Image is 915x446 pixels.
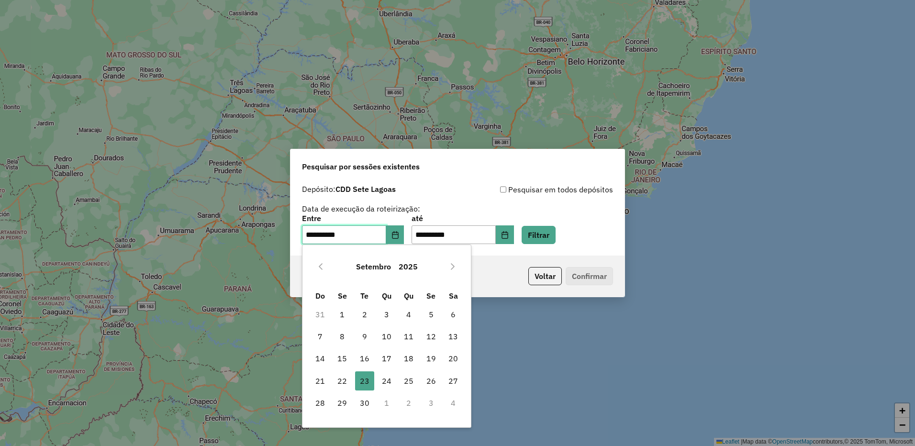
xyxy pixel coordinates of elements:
td: 21 [309,370,331,392]
td: 1 [331,303,353,325]
button: Choose Year [395,255,422,278]
td: 25 [398,370,420,392]
span: 9 [355,327,374,346]
span: 21 [311,371,330,390]
td: 5 [420,303,442,325]
td: 19 [420,347,442,369]
td: 10 [376,325,398,347]
span: Do [315,291,325,301]
td: 13 [442,325,464,347]
button: Choose Date [386,225,404,245]
span: 8 [333,327,352,346]
span: 16 [355,349,374,368]
td: 7 [309,325,331,347]
span: Sa [449,291,458,301]
td: 3 [376,303,398,325]
span: 27 [444,371,463,390]
td: 26 [420,370,442,392]
span: 23 [355,371,374,390]
span: 15 [333,349,352,368]
span: 11 [399,327,418,346]
span: Te [360,291,368,301]
td: 2 [353,303,375,325]
span: 25 [399,371,418,390]
label: até [412,212,513,224]
label: Entre [302,212,404,224]
td: 3 [420,392,442,414]
button: Voltar [528,267,562,285]
span: Se [338,291,347,301]
span: 7 [311,327,330,346]
button: Choose Month [352,255,395,278]
button: Next Month [445,259,460,274]
div: Pesquisar em todos depósitos [457,184,613,195]
span: Se [426,291,435,301]
button: Previous Month [313,259,328,274]
span: 18 [399,349,418,368]
span: 24 [377,371,396,390]
td: 11 [398,325,420,347]
span: 1 [333,305,352,324]
td: 22 [331,370,353,392]
td: 8 [331,325,353,347]
span: 28 [311,393,330,413]
td: 27 [442,370,464,392]
button: Filtrar [522,226,556,244]
td: 23 [353,370,375,392]
td: 4 [442,392,464,414]
button: Choose Date [496,225,514,245]
td: 31 [309,303,331,325]
span: 26 [422,371,441,390]
td: 4 [398,303,420,325]
span: Pesquisar por sessões existentes [302,161,420,172]
span: 5 [422,305,441,324]
td: 29 [331,392,353,414]
span: 20 [444,349,463,368]
span: 10 [377,327,396,346]
span: 29 [333,393,352,413]
td: 30 [353,392,375,414]
td: 18 [398,347,420,369]
td: 9 [353,325,375,347]
td: 20 [442,347,464,369]
span: 6 [444,305,463,324]
span: 2 [355,305,374,324]
label: Data de execução da roteirização: [302,203,420,214]
td: 28 [309,392,331,414]
td: 1 [376,392,398,414]
span: 17 [377,349,396,368]
td: 16 [353,347,375,369]
span: Qu [382,291,391,301]
span: Qu [404,291,413,301]
td: 2 [398,392,420,414]
span: 3 [377,305,396,324]
span: 19 [422,349,441,368]
td: 24 [376,370,398,392]
td: 15 [331,347,353,369]
span: 14 [311,349,330,368]
div: Choose Date [302,245,471,428]
td: 17 [376,347,398,369]
td: 6 [442,303,464,325]
strong: CDD Sete Lagoas [335,184,396,194]
span: 4 [399,305,418,324]
td: 12 [420,325,442,347]
td: 14 [309,347,331,369]
span: 22 [333,371,352,390]
label: Depósito: [302,183,396,195]
span: 30 [355,393,374,413]
span: 12 [422,327,441,346]
span: 13 [444,327,463,346]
